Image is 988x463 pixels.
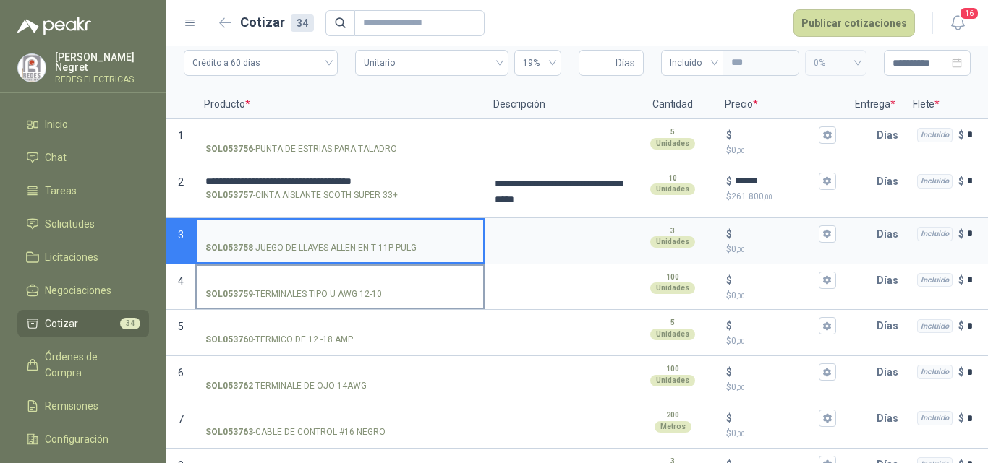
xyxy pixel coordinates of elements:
[668,173,677,184] p: 10
[205,142,253,156] strong: SOL053756
[18,54,46,82] img: Company Logo
[958,226,964,242] p: $
[17,392,149,420] a: Remisiones
[726,127,732,143] p: $
[195,90,485,119] p: Producto
[736,246,745,254] span: ,00
[178,367,184,378] span: 6
[735,228,816,239] input: $$0,00
[958,173,964,189] p: $
[731,191,772,202] span: 261.800
[726,427,836,441] p: $
[205,333,253,347] strong: SOL053760
[205,275,474,286] input: SOL053759-TERMINALES TIPO U AWG 12-10
[959,7,979,20] span: 16
[17,177,149,204] a: Tareas
[205,413,474,424] input: SOL053763-CABLE DE CONTROL #16 NEGRO
[670,52,715,74] span: Incluido
[120,318,140,329] span: 34
[205,367,474,378] input: SOL053762-TERMINALE DE OJO 14AWG
[877,358,904,386] p: Días
[17,17,91,35] img: Logo peakr
[945,10,971,36] button: 16
[178,321,184,332] span: 5
[716,90,846,119] p: Precio
[735,413,816,424] input: $$0,00
[736,430,745,438] span: ,00
[736,147,745,155] span: ,00
[917,319,953,334] div: Incluido
[819,317,836,334] button: $$0,00
[731,244,745,254] span: 0
[55,75,149,84] p: REDES ELECTRICAS
[45,249,98,265] span: Licitaciones
[17,111,149,138] a: Inicio
[17,343,149,386] a: Órdenes de Compra
[726,272,732,288] p: $
[726,243,836,256] p: $
[178,130,184,142] span: 1
[958,410,964,426] p: $
[55,52,149,72] p: [PERSON_NAME] Negret
[178,176,184,188] span: 2
[650,138,695,150] div: Unidades
[958,272,964,288] p: $
[17,144,149,171] a: Chat
[205,229,474,240] input: SOL053758-JUEGO DE LLAVES ALLEN EN T 11P PULG
[726,364,732,380] p: $
[205,189,253,202] strong: SOL053757
[205,241,417,255] p: - JUEGO DE LLAVES ALLEN EN T 11P PULG
[735,129,816,140] input: $$0,00
[523,52,553,74] span: 19%
[917,365,953,379] div: Incluido
[877,220,904,248] p: Días
[735,274,816,285] input: $$0,00
[731,428,745,438] span: 0
[726,173,732,189] p: $
[485,90,629,119] p: Descripción
[45,398,98,414] span: Remisiones
[917,174,953,189] div: Incluido
[178,229,184,241] span: 3
[670,225,675,237] p: 3
[45,116,68,132] span: Inicio
[877,311,904,340] p: Días
[731,336,745,346] span: 0
[650,329,695,340] div: Unidades
[45,349,135,381] span: Órdenes de Compra
[205,142,397,156] p: - PUNTA DE ESTRIAS PARA TALADRO
[178,413,184,425] span: 7
[958,318,964,334] p: $
[736,384,745,391] span: ,00
[17,425,149,453] a: Configuración
[17,243,149,271] a: Licitaciones
[650,236,695,248] div: Unidades
[205,189,398,202] p: - CINTA AISLANTE SCOTH SUPER 33+
[205,130,474,141] input: SOL053756-PUNTA DE ESTRIAS PARA TALADRO
[877,266,904,295] p: Días
[726,144,836,157] p: $
[205,287,253,301] strong: SOL053759
[670,317,675,329] p: 5
[17,310,149,337] a: Cotizar34
[666,410,679,421] p: 200
[819,225,836,243] button: $$0,00
[655,421,691,433] div: Metros
[917,411,953,425] div: Incluido
[45,183,77,199] span: Tareas
[726,226,732,242] p: $
[240,12,314,33] h2: Cotizar
[666,363,679,375] p: 100
[917,128,953,142] div: Incluido
[666,272,679,283] p: 100
[726,289,836,303] p: $
[45,216,95,232] span: Solicitudes
[735,321,816,332] input: $$0,00
[814,52,858,74] span: 0%
[877,121,904,150] p: Días
[629,90,716,119] p: Cantidad
[205,333,353,347] p: - TERMICO DE 12 -18 AMP
[877,404,904,433] p: Días
[650,183,695,195] div: Unidades
[819,363,836,381] button: $$0,00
